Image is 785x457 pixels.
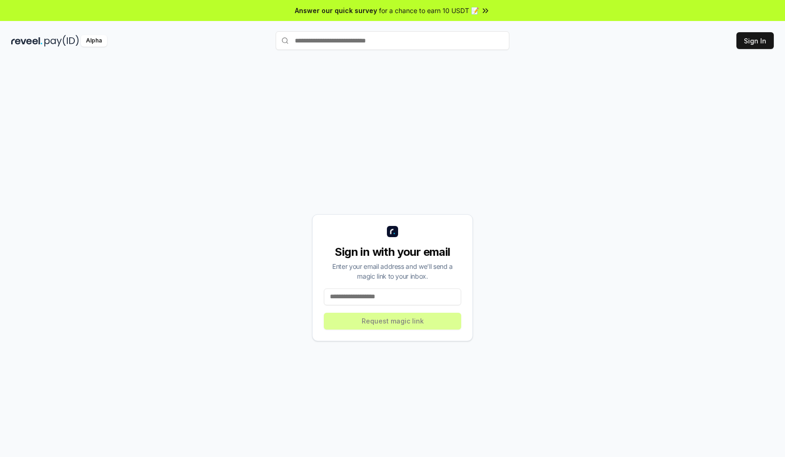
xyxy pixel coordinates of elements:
[11,35,43,47] img: reveel_dark
[736,32,774,49] button: Sign In
[324,261,461,281] div: Enter your email address and we’ll send a magic link to your inbox.
[44,35,79,47] img: pay_id
[387,226,398,237] img: logo_small
[81,35,107,47] div: Alpha
[295,6,377,15] span: Answer our quick survey
[324,245,461,260] div: Sign in with your email
[379,6,479,15] span: for a chance to earn 10 USDT 📝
